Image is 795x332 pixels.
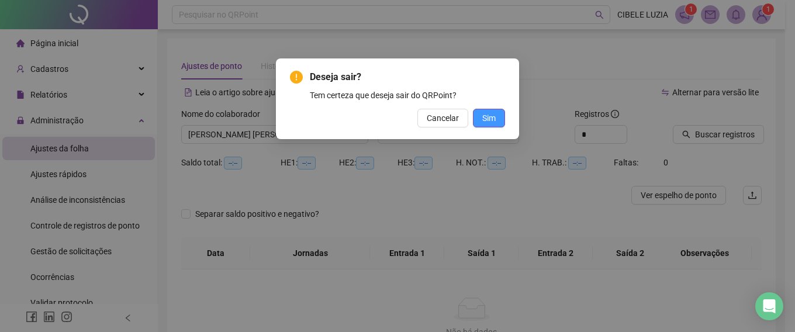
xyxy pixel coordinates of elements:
span: exclamation-circle [290,71,303,84]
button: Sim [473,109,505,127]
div: Tem certeza que deseja sair do QRPoint? [310,89,505,102]
span: Deseja sair? [310,70,505,84]
span: Sim [482,112,496,124]
span: Cancelar [427,112,459,124]
div: Open Intercom Messenger [755,292,783,320]
button: Cancelar [417,109,468,127]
